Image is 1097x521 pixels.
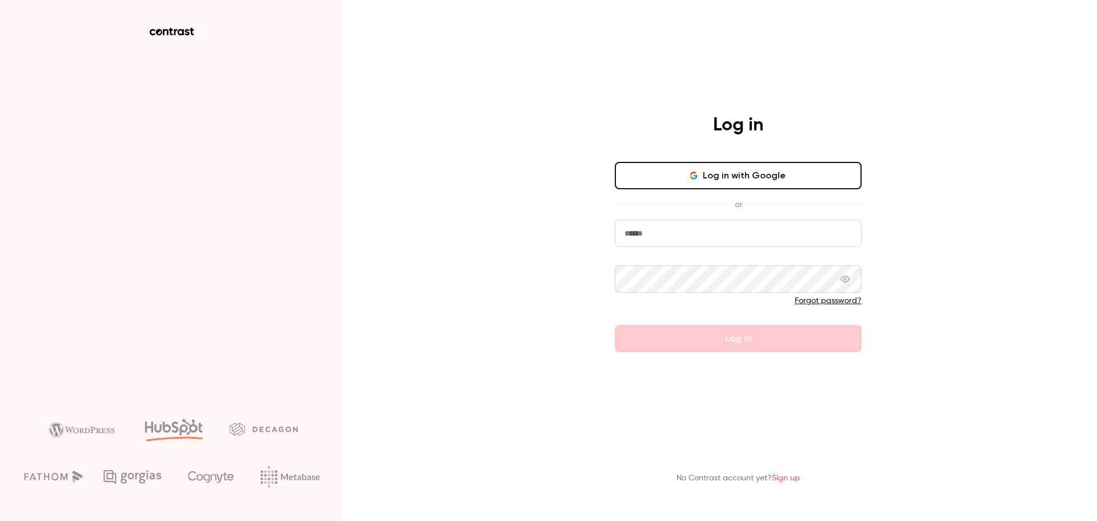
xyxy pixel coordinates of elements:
h4: Log in [713,114,763,137]
p: No Contrast account yet? [676,472,800,484]
img: decagon [229,423,298,435]
button: Log in with Google [615,162,862,189]
span: or [729,198,748,210]
a: Sign up [772,474,800,482]
a: Forgot password? [795,297,862,305]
